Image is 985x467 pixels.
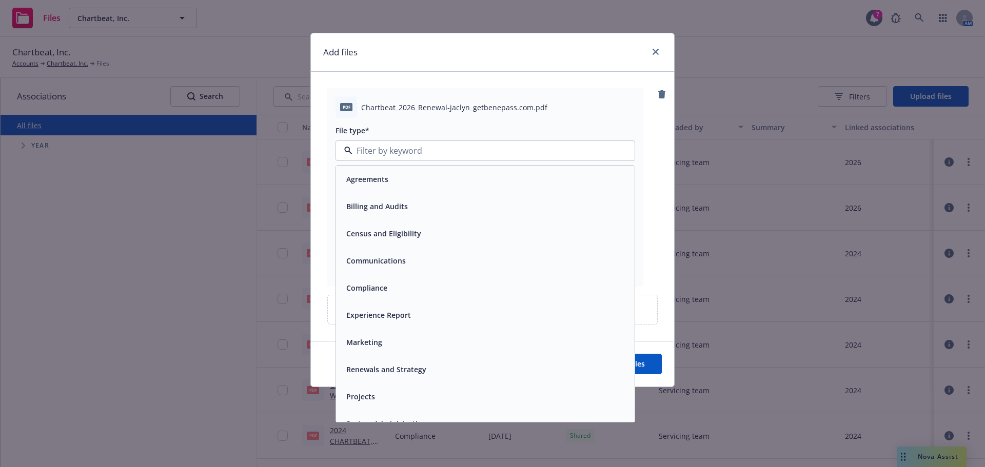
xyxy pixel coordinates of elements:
[649,46,662,58] a: close
[361,102,547,113] span: Chartbeat_2026_Renewal-jaclyn_getbenepass.com.pdf
[340,103,352,111] span: pdf
[323,46,358,59] h1: Add files
[656,88,668,100] a: remove
[346,418,427,429] button: System Administration
[346,282,387,293] button: Compliance
[346,201,408,212] button: Billing and Audits
[346,174,388,185] button: Agreements
[346,364,426,375] button: Renewals and Strategy
[346,337,382,348] button: Marketing
[346,310,411,320] button: Experience Report
[346,391,375,402] button: Projects
[346,255,406,266] button: Communications
[352,145,614,157] input: Filter by keyword
[346,228,421,239] button: Census and Eligibility
[327,295,658,324] div: Upload new files
[336,126,369,135] span: File type*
